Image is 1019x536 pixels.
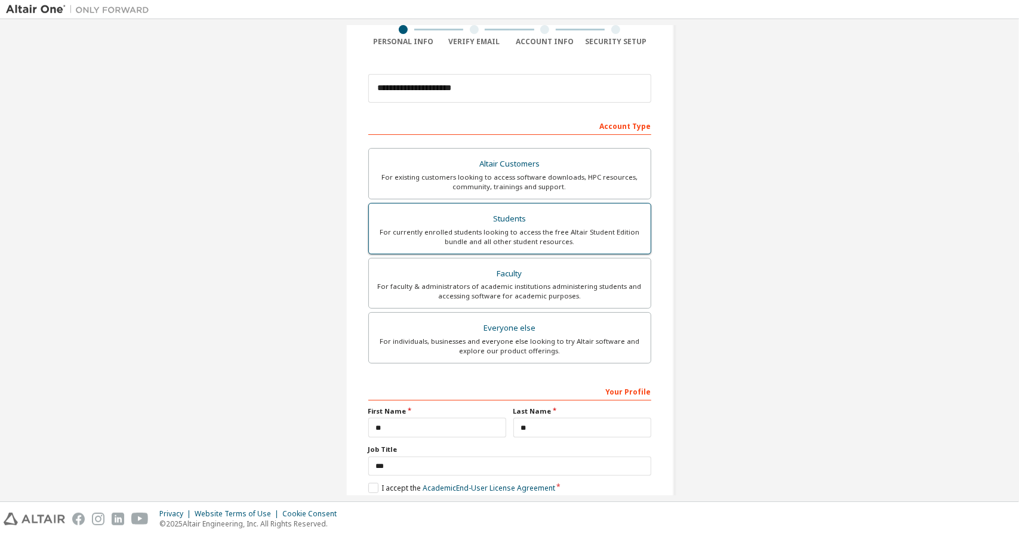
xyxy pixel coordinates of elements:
div: Your Profile [368,381,651,401]
label: I accept the [368,483,555,493]
div: Verify Email [439,37,510,47]
div: Students [376,211,644,227]
img: youtube.svg [131,513,149,525]
p: © 2025 Altair Engineering, Inc. All Rights Reserved. [159,519,344,529]
div: Cookie Consent [282,509,344,519]
div: Everyone else [376,320,644,337]
img: facebook.svg [72,513,85,525]
img: altair_logo.svg [4,513,65,525]
label: First Name [368,406,506,416]
div: For existing customers looking to access software downloads, HPC resources, community, trainings ... [376,172,644,192]
label: Job Title [368,445,651,454]
a: Academic End-User License Agreement [423,483,555,493]
img: instagram.svg [92,513,104,525]
div: Privacy [159,509,195,519]
div: Account Info [510,37,581,47]
div: For individuals, businesses and everyone else looking to try Altair software and explore our prod... [376,337,644,356]
div: For faculty & administrators of academic institutions administering students and accessing softwa... [376,282,644,301]
div: For currently enrolled students looking to access the free Altair Student Edition bundle and all ... [376,227,644,247]
div: Security Setup [580,37,651,47]
img: linkedin.svg [112,513,124,525]
div: Altair Customers [376,156,644,172]
div: Faculty [376,266,644,282]
div: Website Terms of Use [195,509,282,519]
img: Altair One [6,4,155,16]
div: Account Type [368,116,651,135]
label: Last Name [513,406,651,416]
div: Personal Info [368,37,439,47]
